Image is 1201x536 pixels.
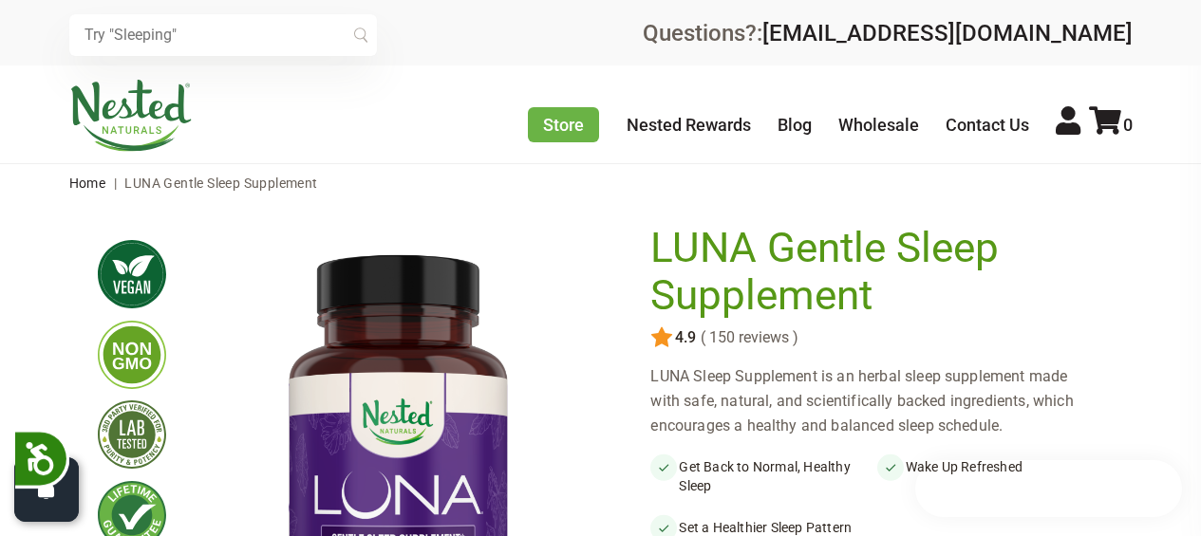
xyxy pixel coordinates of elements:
a: Wholesale [838,115,919,135]
a: [EMAIL_ADDRESS][DOMAIN_NAME] [762,20,1133,46]
span: LUNA Gentle Sleep Supplement [124,176,317,191]
a: Home [69,176,106,191]
h1: LUNA Gentle Sleep Supplement [650,225,1093,319]
div: LUNA Sleep Supplement is an herbal sleep supplement made with safe, natural, and scientifically b... [650,364,1102,438]
img: star.svg [650,326,673,349]
span: 4.9 [673,329,696,346]
span: | [109,176,122,191]
a: Contact Us [946,115,1029,135]
img: vegan [98,240,166,308]
a: Blog [778,115,812,135]
a: Nested Rewards [627,115,751,135]
span: ( 150 reviews ) [696,329,798,346]
li: Get Back to Normal, Healthy Sleep [650,453,876,499]
a: 0 [1089,115,1133,135]
iframe: Button to open loyalty program pop-up [915,460,1182,517]
div: Questions?: [643,22,1133,45]
nav: breadcrumbs [69,164,1133,202]
input: Try "Sleeping" [69,14,377,56]
img: thirdpartytested [98,400,166,469]
button: Open [14,457,79,522]
img: Nested Naturals [69,80,193,152]
li: Wake Up Refreshed [877,453,1103,499]
a: Store [528,107,599,142]
img: gmofree [98,321,166,389]
span: 0 [1123,115,1133,135]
